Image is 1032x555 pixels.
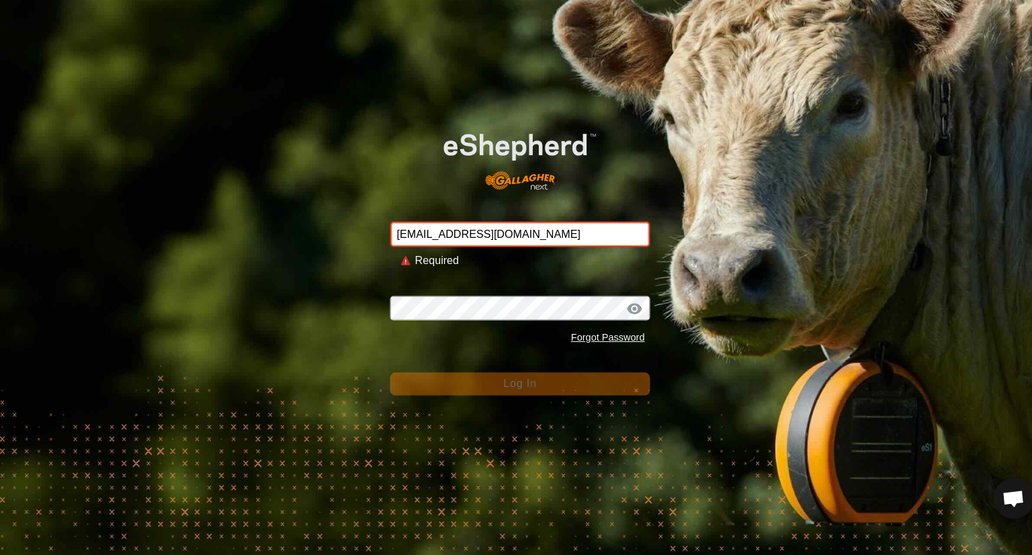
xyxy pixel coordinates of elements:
button: Log In [387,370,645,392]
div: Required [412,251,634,267]
input: Email Address [387,220,645,245]
img: E-shepherd Logo [413,111,619,199]
a: Open chat [986,474,1026,515]
span: Log In [499,375,532,386]
a: Forgot Password [566,329,640,340]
